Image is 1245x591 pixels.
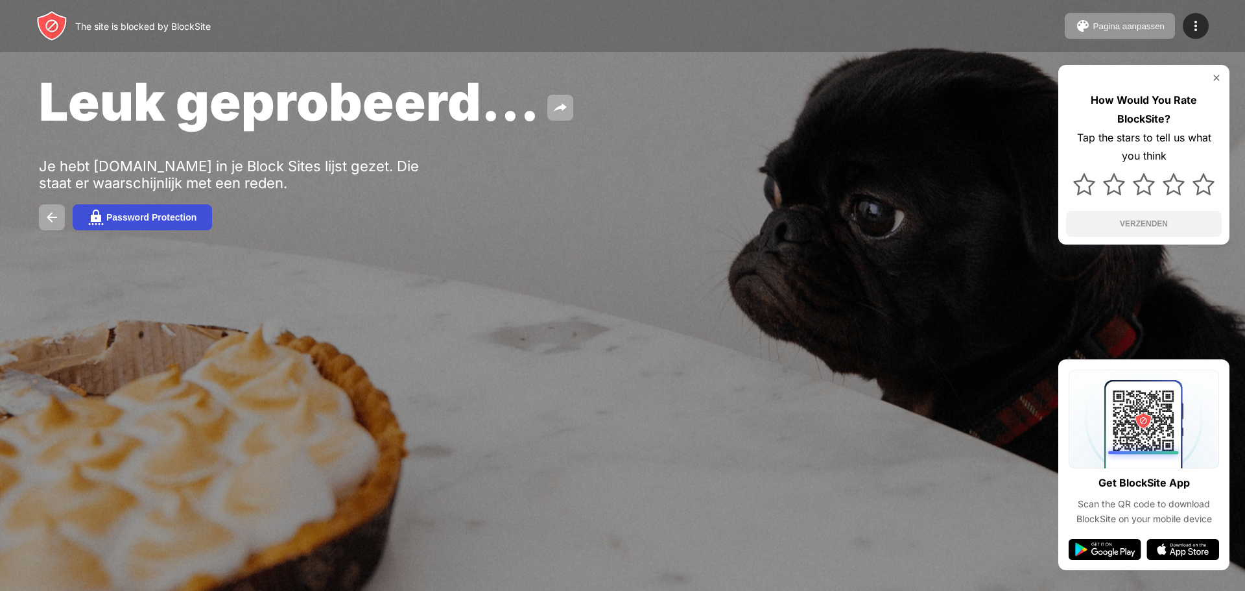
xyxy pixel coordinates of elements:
[1146,539,1219,560] img: app-store.svg
[1103,173,1125,195] img: star.svg
[75,21,211,32] div: The site is blocked by BlockSite
[1069,370,1219,468] img: qrcode.svg
[1093,21,1165,31] div: Pagina aanpassen
[44,210,60,225] img: back.svg
[1073,173,1095,195] img: star.svg
[106,212,196,223] div: Password Protection
[36,10,67,42] img: header-logo.svg
[1192,173,1215,195] img: star.svg
[1066,128,1222,166] div: Tap the stars to tell us what you think
[88,210,104,225] img: password.svg
[1163,173,1185,195] img: star.svg
[1133,173,1155,195] img: star.svg
[1066,211,1222,237] button: VERZENDEN
[39,158,440,191] div: Je hebt [DOMAIN_NAME] in je Block Sites lijst gezet. Die staat er waarschijnlijk met een reden.
[39,70,539,133] span: Leuk geprobeerd...
[1065,13,1175,39] button: Pagina aanpassen
[1069,539,1141,560] img: google-play.svg
[1098,474,1190,492] div: Get BlockSite App
[73,204,212,230] button: Password Protection
[1069,497,1219,526] div: Scan the QR code to download BlockSite on your mobile device
[552,100,568,115] img: share.svg
[1188,18,1203,34] img: menu-icon.svg
[1066,91,1222,128] div: How Would You Rate BlockSite?
[1075,18,1091,34] img: pallet.svg
[1211,73,1222,83] img: rate-us-close.svg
